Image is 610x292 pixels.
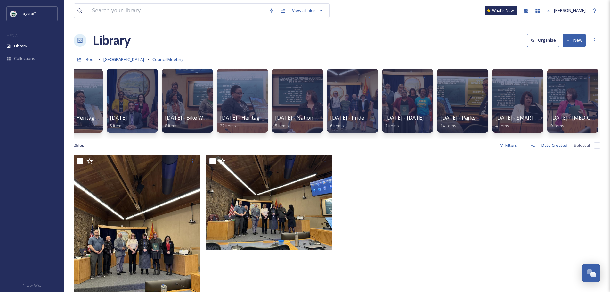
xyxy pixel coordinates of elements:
a: [DATE] - Pride Month6 items [330,115,382,129]
a: Library [93,31,131,50]
a: [DATE] - SMART Week4 items [495,115,549,129]
img: IMG_0027.jpg [206,155,332,250]
a: [PERSON_NAME] [543,4,589,17]
span: [DATE] - Heritage Months [55,114,118,121]
span: Collections [14,55,35,62]
span: 5 items [110,123,124,129]
span: Root [86,56,95,62]
span: 22 items [220,123,236,129]
span: Council Meeting [152,56,184,62]
a: [DATE] - Parks & Rec Month14 items [440,115,508,129]
a: What's New [485,6,517,15]
span: Select all [574,142,591,148]
span: 2 file s [74,142,84,148]
a: Root [86,55,95,63]
span: Library [14,43,27,49]
span: [DATE] - Heritage Preservation, Public Works Week, Rescue [DATE] [220,114,381,121]
span: [GEOGRAPHIC_DATA] [103,56,144,62]
a: Privacy Policy [23,281,41,289]
img: images%20%282%29.jpeg [10,11,17,17]
a: [DATE] - Bike Week, Mental Health Month, Econ Dev8 items [165,115,291,129]
div: Filters [496,139,520,152]
button: Organise [527,34,559,47]
input: Search your library [89,4,266,18]
a: [DATE] - [DATE]7 items [385,115,424,129]
a: [DATE] - Heritage Preservation, Public Works Week, Rescue [DATE]22 items [220,115,381,129]
span: Privacy Policy [23,283,41,288]
a: View all files [289,4,326,17]
span: 7 items [385,123,399,129]
span: 5 items [275,123,289,129]
a: Council Meeting [152,55,184,63]
button: Open Chat [582,264,600,282]
span: 6 items [330,123,344,129]
span: 4 items [495,123,509,129]
a: [GEOGRAPHIC_DATA] [103,55,144,63]
a: Organise [527,34,563,47]
div: Date Created [538,139,571,152]
span: 14 items [440,123,456,129]
span: 9 items [550,123,564,129]
span: 8 items [165,123,179,129]
span: [DATE] - [DATE] [385,114,424,121]
span: [DATE] - National Gun Awareness Day [275,114,367,121]
span: Flagstaff [20,11,36,17]
a: [DATE] - National Gun Awareness Day5 items [275,115,367,129]
span: [DATE] [110,114,127,121]
span: [DATE] - Pride Month [330,114,382,121]
span: [DATE] - SMART Week [495,114,549,121]
span: [DATE] - Parks & Rec Month [440,114,508,121]
a: [DATE] - Heritage Months [55,115,118,129]
span: [DATE] - Bike Week, Mental Health Month, Econ Dev [165,114,291,121]
span: MEDIA [6,33,18,38]
span: [PERSON_NAME] [554,7,586,13]
button: New [563,34,586,47]
a: [DATE]5 items [110,115,127,129]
